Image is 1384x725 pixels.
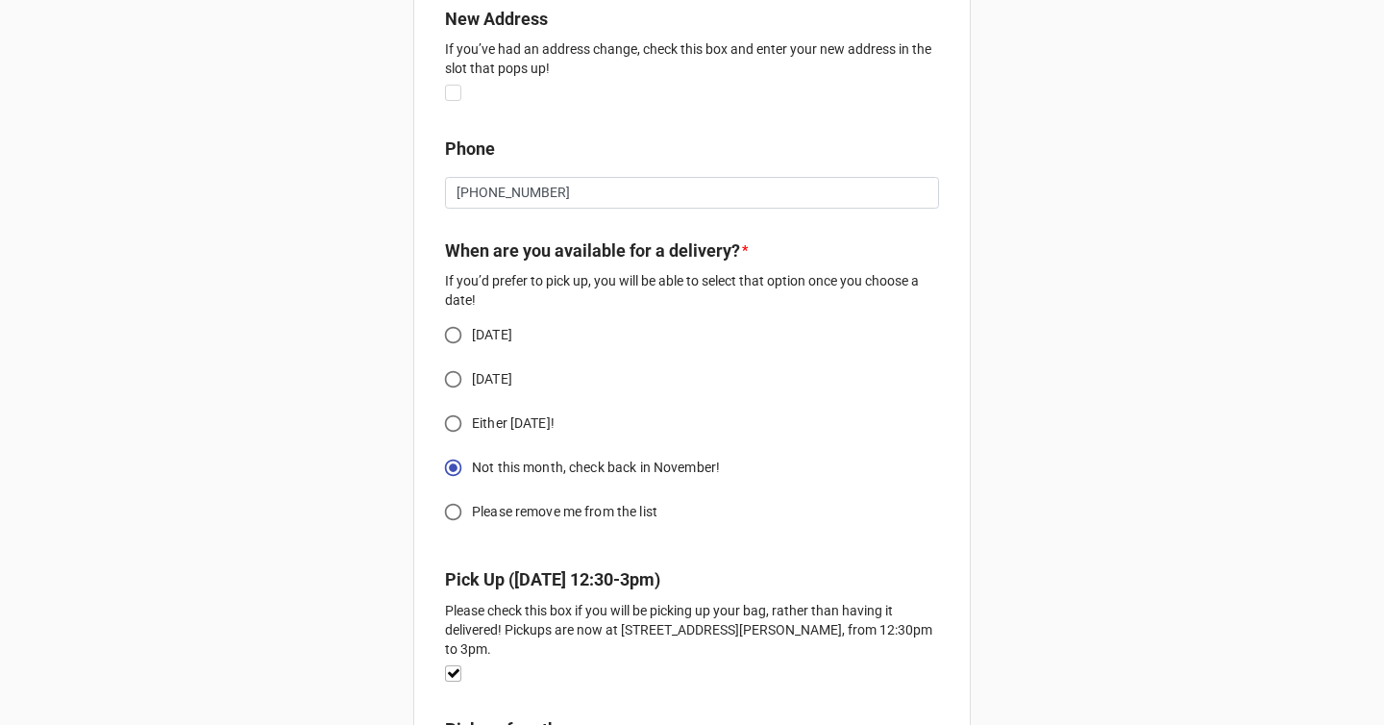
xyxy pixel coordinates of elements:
[445,271,939,310] p: If you’d prefer to pick up, you will be able to select that option once you choose a date!
[472,458,720,478] span: Not this month, check back in November!
[445,601,939,659] p: Please check this box if you will be picking up your bag, rather than having it delivered! Pickup...
[472,502,657,522] span: Please remove me from the list
[445,39,939,78] p: If you’ve had an address change, check this box and enter your new address in the slot that pops up!
[445,6,548,33] label: New Address
[445,237,740,264] label: When are you available for a delivery?
[472,413,555,434] span: Either [DATE]!
[472,325,512,345] span: [DATE]
[445,136,495,162] label: Phone
[445,566,660,593] label: Pick Up ([DATE] 12:30-3pm)
[472,369,512,389] span: [DATE]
